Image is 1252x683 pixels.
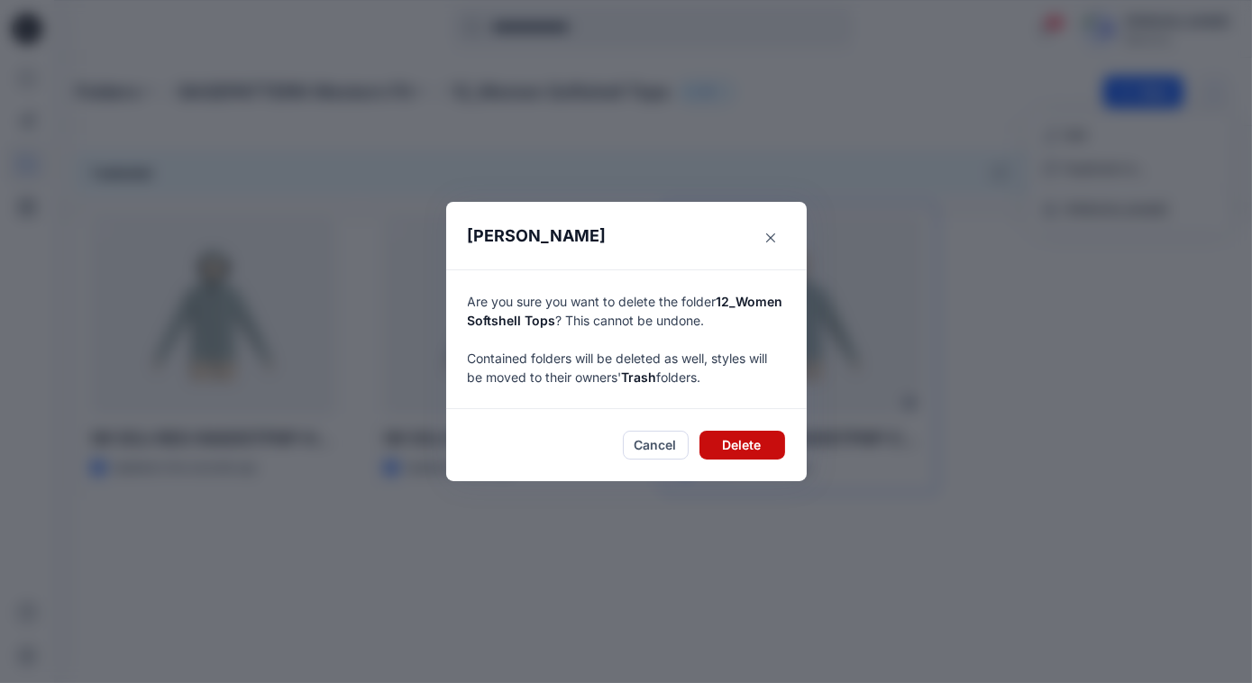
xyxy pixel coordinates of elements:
[622,369,657,385] span: Trash
[623,431,689,460] button: Cancel
[699,431,785,460] button: Delete
[756,223,785,252] button: Close
[468,292,785,387] p: Are you sure you want to delete the folder ? This cannot be undone. Contained folders will be del...
[446,202,807,269] header: [PERSON_NAME]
